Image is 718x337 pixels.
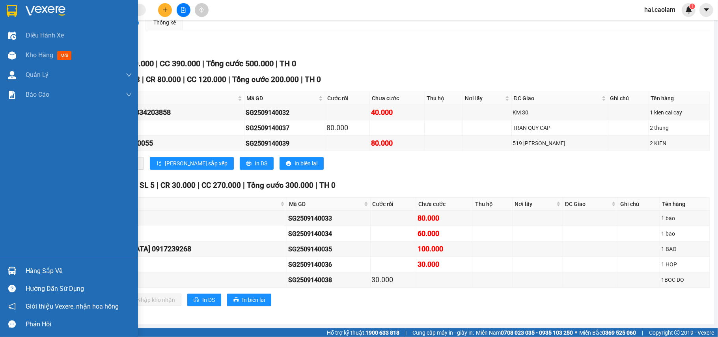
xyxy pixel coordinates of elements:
[515,200,555,208] span: Nơi lấy
[418,259,472,270] div: 30.000
[280,59,296,68] span: TH 0
[416,198,473,211] th: Chưa cước
[685,6,692,13] img: icon-new-feature
[162,7,168,13] span: plus
[246,139,324,148] div: SG2509140039
[157,181,159,190] span: |
[187,294,221,306] button: printerIn DS
[26,30,64,40] span: Điều hành xe
[602,330,636,336] strong: 0369 525 060
[246,123,324,133] div: SG2509140037
[288,260,369,270] div: SG2509140036
[418,228,472,239] div: 60.000
[501,330,573,336] strong: 0708 023 035 - 0935 103 250
[288,229,369,239] div: SG2509140034
[181,7,186,13] span: file-add
[146,75,181,84] span: CR 80.000
[76,274,285,285] div: A HẬU 0842688669
[295,159,317,168] span: In biên lai
[8,285,16,292] span: question-circle
[140,181,155,190] span: SL 5
[183,75,185,84] span: |
[202,59,204,68] span: |
[638,5,682,15] span: hai.caolam
[327,328,399,337] span: Hỗ trợ kỹ thuật:
[476,328,573,337] span: Miền Nam
[642,328,643,337] span: |
[650,108,708,117] div: 1 kien cai cay
[232,75,299,84] span: Tổng cước 200.000
[418,213,472,224] div: 80.000
[158,3,172,17] button: plus
[244,136,325,151] td: SG2509140039
[289,200,362,208] span: Mã GD
[412,328,474,337] span: Cung cấp máy in - giấy in:
[661,275,708,284] div: 1BOC DO
[246,161,252,167] span: printer
[26,90,49,99] span: Báo cáo
[156,161,162,167] span: sort-ascending
[661,214,708,223] div: 1 bao
[691,4,694,9] span: 1
[565,200,610,208] span: ĐC Giao
[405,328,407,337] span: |
[280,157,324,170] button: printerIn biên lai
[243,181,245,190] span: |
[126,92,132,98] span: down
[287,257,371,272] td: SG2509140036
[579,328,636,337] span: Miền Bắc
[122,294,181,306] button: downloadNhập kho nhận
[286,161,291,167] span: printer
[195,3,209,17] button: aim
[8,267,16,275] img: warehouse-icon
[7,5,17,17] img: logo-vxr
[26,283,132,295] div: Hướng dẫn sử dụng
[8,303,16,310] span: notification
[227,294,271,306] button: printerIn biên lai
[8,91,16,99] img: solution-icon
[76,200,279,208] span: Người nhận
[8,32,16,40] img: warehouse-icon
[315,181,317,190] span: |
[76,122,243,133] div: Thảo 0915319729
[276,59,278,68] span: |
[76,107,243,118] div: [PERSON_NAME] 0334203858
[513,139,607,148] div: 519 [PERSON_NAME]
[198,181,200,190] span: |
[160,59,200,68] span: CC 390.000
[76,243,285,255] div: [DEMOGRAPHIC_DATA] 0917239268
[326,122,368,133] div: 80.000
[8,71,16,79] img: warehouse-icon
[233,297,239,303] span: printer
[301,75,303,84] span: |
[153,18,176,27] div: Thống kê
[26,51,53,59] span: Kho hàng
[514,94,600,103] span: ĐC Giao
[660,198,710,211] th: Tên hàng
[418,243,472,255] div: 100.000
[76,213,285,224] div: YẾN 0845040941
[661,260,708,269] div: 1 HOP
[177,3,190,17] button: file-add
[26,318,132,330] div: Phản hồi
[287,211,371,226] td: SG2509140033
[366,330,399,336] strong: 1900 633 818
[473,198,513,211] th: Thu hộ
[288,244,369,254] div: SG2509140035
[246,108,324,118] div: SG2509140032
[661,245,708,253] div: 1 BAO
[513,108,607,117] div: KM 30
[370,92,425,105] th: Chưa cước
[126,72,132,78] span: down
[305,75,321,84] span: TH 0
[201,181,241,190] span: CC 270.000
[8,51,16,60] img: warehouse-icon
[156,59,158,68] span: |
[575,331,577,334] span: ⚪️
[372,274,415,285] div: 30.000
[288,275,369,285] div: SG2509140038
[187,75,226,84] span: CC 120.000
[199,7,204,13] span: aim
[8,320,16,328] span: message
[26,70,48,80] span: Quản Lý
